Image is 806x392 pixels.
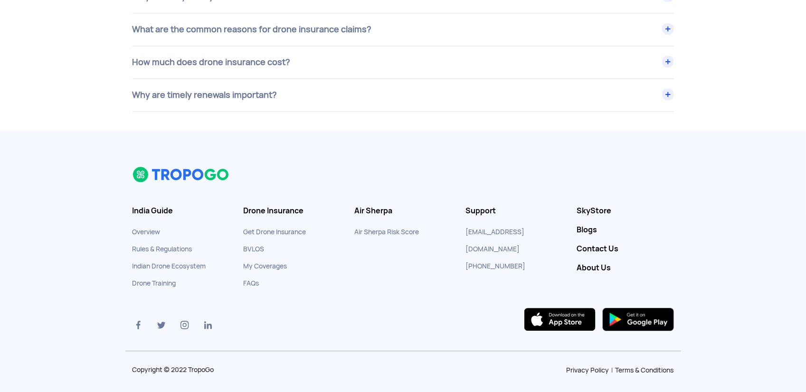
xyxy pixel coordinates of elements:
[355,228,419,236] a: Air Sherpa Risk Score
[524,308,596,331] img: ios_new.svg
[202,319,214,331] img: ic_linkedin.svg
[577,263,674,273] a: About Us
[133,279,176,287] a: Drone Training
[577,206,674,216] a: SkyStore
[567,366,609,374] a: Privacy Policy
[244,245,265,253] a: BVLOS
[244,279,259,287] a: FAQs
[133,13,674,46] div: What are the common reasons for drone insurance claims?
[466,228,525,253] a: [EMAIL_ADDRESS][DOMAIN_NAME]
[577,244,674,254] a: Contact Us
[133,166,230,182] img: logo
[355,206,452,216] h3: Air Sherpa
[133,245,192,253] a: Rules & Regulations
[133,79,674,111] div: Why are timely renewals important?
[244,262,287,270] a: My Coverages
[179,319,190,331] img: ic_instagram.svg
[466,206,563,216] h3: Support
[133,228,161,236] a: Overview
[156,319,167,331] img: ic_twitter.svg
[133,46,674,78] div: How much does drone insurance cost?
[244,206,341,216] h3: Drone Insurance
[133,366,257,373] p: Copyright © 2022 TropoGo
[133,319,144,331] img: ic_facebook.svg
[603,308,674,331] img: img_playstore.png
[244,228,306,236] a: Get Drone Insurance
[616,366,674,374] a: Terms & Conditions
[133,262,206,270] a: Indian Drone Ecosystem
[466,262,526,270] a: [PHONE_NUMBER]
[133,206,229,216] h3: India Guide
[577,225,674,235] a: Blogs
